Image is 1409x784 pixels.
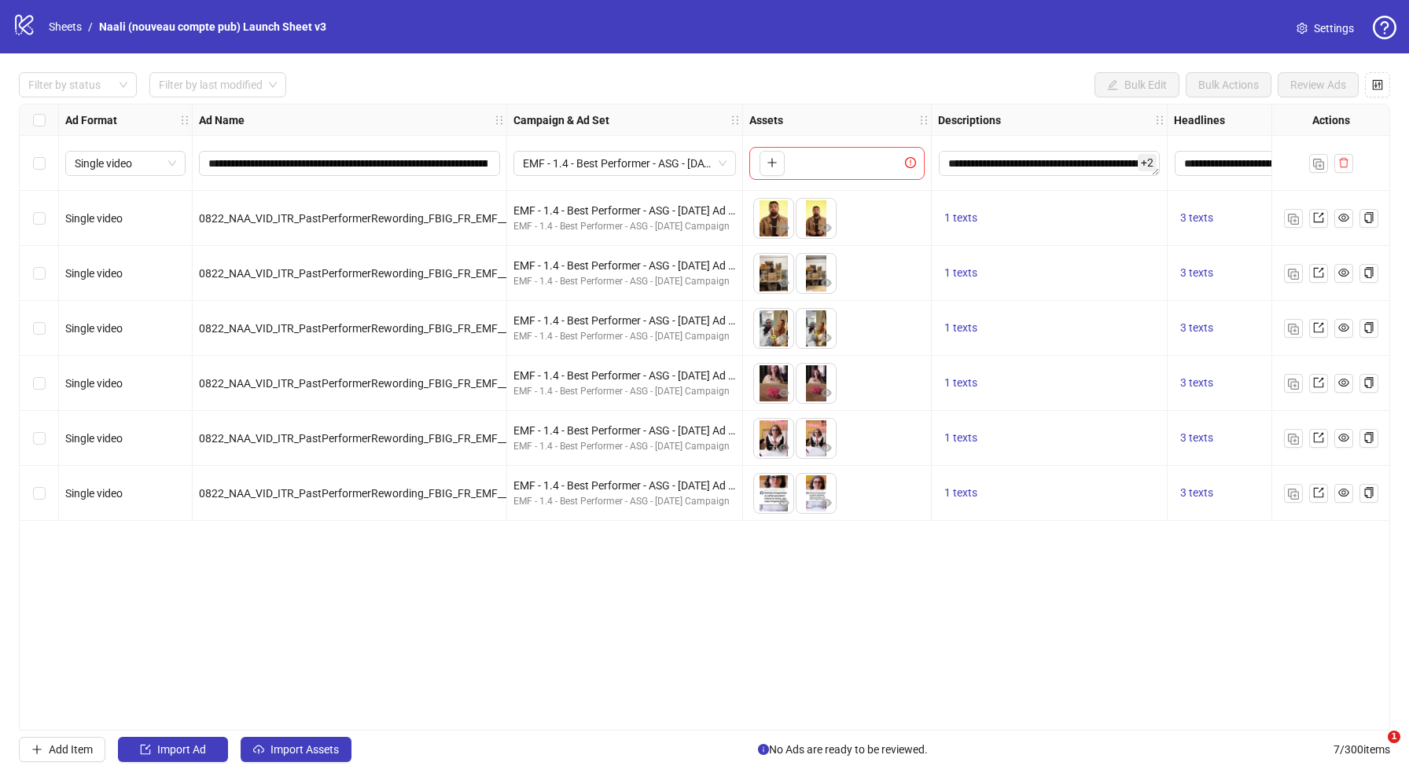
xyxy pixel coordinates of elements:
[1297,23,1308,34] span: setting
[754,309,793,348] img: Asset 1
[494,115,505,126] span: holder
[749,112,783,129] strong: Assets
[513,219,736,234] div: EMF - 1.4 - Best Performer - ASG - [DATE] Campaign
[774,439,793,458] button: Preview
[1165,115,1176,126] span: holder
[944,431,977,444] span: 1 texts
[774,384,793,403] button: Preview
[1313,432,1324,443] span: export
[1363,322,1374,333] span: copy
[1284,374,1303,393] button: Duplicate
[1313,322,1324,333] span: export
[938,429,984,448] button: 1 texts
[938,150,1161,177] div: Edit values
[778,387,789,398] span: eye
[817,439,836,458] button: Preview
[1338,487,1349,498] span: eye
[253,744,264,755] span: cloud-upload
[817,219,836,238] button: Preview
[821,497,832,508] span: eye
[1309,154,1328,173] button: Duplicate
[513,494,736,509] div: EMF - 1.4 - Best Performer - ASG - [DATE] Campaign
[20,136,59,191] div: Select row 1
[1312,112,1350,129] strong: Actions
[821,442,832,453] span: eye
[1180,321,1213,334] span: 3 texts
[774,219,793,238] button: Preview
[796,419,836,458] img: Asset 2
[513,367,736,384] div: EMF - 1.4 - Best Performer - ASG - [DATE] Ad Set
[738,104,742,135] div: Resize Campaign & Ad Set column
[1288,434,1299,445] img: Duplicate
[65,487,123,500] span: Single video
[65,267,123,280] span: Single video
[31,744,42,755] span: plus
[1174,429,1220,448] button: 3 texts
[944,266,977,279] span: 1 texts
[778,442,789,453] span: eye
[1363,212,1374,223] span: copy
[944,321,977,334] span: 1 texts
[938,209,984,228] button: 1 texts
[1338,212,1349,223] span: eye
[65,377,123,390] span: Single video
[1284,319,1303,338] button: Duplicate
[758,744,769,755] span: info-circle
[821,332,832,343] span: eye
[199,267,570,280] span: 0822_NAA_VID_ITR_PastPerformerRewording_FBIG_FR_EMF__ASG_HOOK1
[1174,150,1396,177] div: Edit values
[1338,432,1349,443] span: eye
[767,157,778,168] span: plus
[1372,79,1383,90] span: control
[513,477,736,494] div: EMF - 1.4 - Best Performer - ASG - [DATE] Ad Set
[778,222,789,233] span: eye
[1180,376,1213,389] span: 3 texts
[1186,72,1271,97] button: Bulk Actions
[20,466,59,521] div: Select row 7
[513,112,609,129] strong: Campaign & Ad Set
[754,474,793,513] img: Asset 1
[199,377,584,390] span: 0822_NAA_VID_ITR_PastPerformerRewording_FBIG_FR_EMF__Explanation_H3
[1365,72,1390,97] button: Configure table settings
[774,274,793,293] button: Preview
[46,18,85,35] a: Sheets
[1284,429,1303,448] button: Duplicate
[1363,267,1374,278] span: copy
[1174,374,1220,393] button: 3 texts
[1334,741,1390,758] span: 7 / 300 items
[20,246,59,301] div: Select row 3
[1284,209,1303,228] button: Duplicate
[1288,214,1299,225] img: Duplicate
[796,309,836,348] img: Asset 2
[778,497,789,508] span: eye
[1388,731,1400,743] span: 1
[758,741,928,758] span: No Ads are ready to be reviewed.
[1278,72,1359,97] button: Review Ads
[65,212,123,225] span: Single video
[1313,159,1324,170] img: Duplicate
[513,439,736,454] div: EMF - 1.4 - Best Performer - ASG - [DATE] Campaign
[778,277,789,288] span: eye
[65,322,123,335] span: Single video
[1288,489,1299,500] img: Duplicate
[796,199,836,238] img: Asset 2
[140,744,151,755] span: import
[1313,377,1324,388] span: export
[20,191,59,246] div: Select row 2
[1174,112,1225,129] strong: Headlines
[796,474,836,513] img: Asset 2
[199,487,606,500] span: 0822_NAA_VID_ITR_PastPerformerRewording_FBIG_FR_EMF__SCAM_OU_REEL_H2
[65,432,123,445] span: Single video
[938,264,984,283] button: 1 texts
[1313,487,1324,498] span: export
[1180,266,1213,279] span: 3 texts
[1288,324,1299,335] img: Duplicate
[944,376,977,389] span: 1 texts
[817,384,836,403] button: Preview
[1288,269,1299,280] img: Duplicate
[1180,431,1213,444] span: 3 texts
[513,329,736,344] div: EMF - 1.4 - Best Performer - ASG - [DATE] Campaign
[1094,72,1179,97] button: Bulk Edit
[754,419,793,458] img: Asset 1
[1163,104,1167,135] div: Resize Descriptions column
